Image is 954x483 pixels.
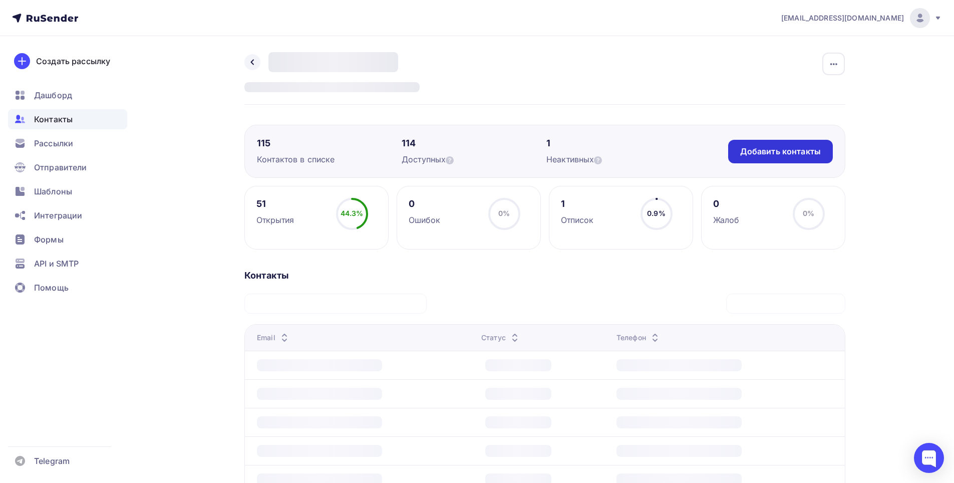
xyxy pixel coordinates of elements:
[8,229,127,250] a: Формы
[8,181,127,201] a: Шаблоны
[561,214,594,226] div: Отписок
[36,55,110,67] div: Создать рассылку
[713,198,740,210] div: 0
[409,214,441,226] div: Ошибок
[546,137,691,149] div: 1
[402,137,546,149] div: 114
[8,85,127,105] a: Дашборд
[647,209,666,217] span: 0.9%
[803,209,814,217] span: 0%
[402,153,546,165] div: Доступных
[34,113,73,125] span: Контакты
[34,258,79,270] span: API и SMTP
[8,109,127,129] a: Контакты
[8,133,127,153] a: Рассылки
[34,161,87,173] span: Отправители
[34,282,69,294] span: Помощь
[257,333,290,343] div: Email
[713,214,740,226] div: Жалоб
[498,209,510,217] span: 0%
[616,333,661,343] div: Телефон
[409,198,441,210] div: 0
[34,209,82,221] span: Интеграции
[481,333,521,343] div: Статус
[781,13,904,23] span: [EMAIL_ADDRESS][DOMAIN_NAME]
[256,198,294,210] div: 51
[740,146,821,157] div: Добавить контакты
[257,153,402,165] div: Контактов в списке
[8,157,127,177] a: Отправители
[256,214,294,226] div: Открытия
[34,233,64,246] span: Формы
[546,153,691,165] div: Неактивных
[341,209,364,217] span: 44.3%
[34,185,72,197] span: Шаблоны
[781,8,942,28] a: [EMAIL_ADDRESS][DOMAIN_NAME]
[257,137,402,149] div: 115
[34,89,72,101] span: Дашборд
[561,198,594,210] div: 1
[244,270,845,282] div: Контакты
[34,137,73,149] span: Рассылки
[34,455,70,467] span: Telegram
